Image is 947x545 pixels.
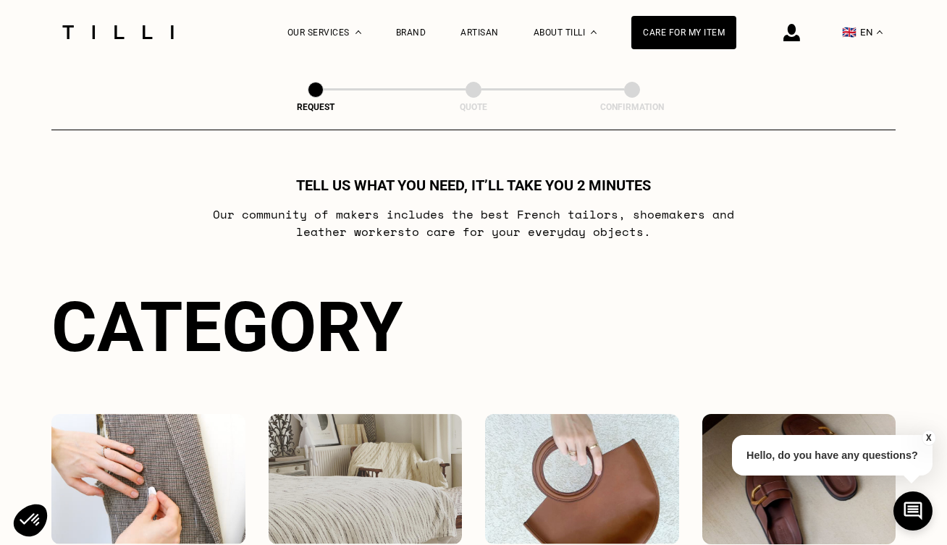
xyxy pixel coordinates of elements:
div: Quote [401,102,546,112]
img: menu déroulant [877,30,883,34]
button: X [922,430,936,446]
div: Confirmation [560,102,704,112]
p: Hello, do you have any questions? [732,435,933,476]
span: 🇬🇧 [842,25,856,39]
p: Our community of makers includes the best French tailors , shoemakers and leather workers to care... [187,206,761,240]
a: Brand [396,28,426,38]
img: Interior [269,414,463,544]
h1: Tell us what you need, it’ll take you 2 minutes [296,177,651,194]
img: About dropdown menu [591,30,597,34]
img: login icon [783,24,800,41]
img: Dropdown menu [355,30,361,34]
img: Tilli seamstress service logo [57,25,179,39]
div: Request [243,102,388,112]
img: Clothing [51,414,245,544]
div: Category [51,287,896,368]
a: Artisan [460,28,499,38]
img: Shoes [702,414,896,544]
img: Accessories [485,414,679,544]
a: Care for my item [631,16,736,49]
